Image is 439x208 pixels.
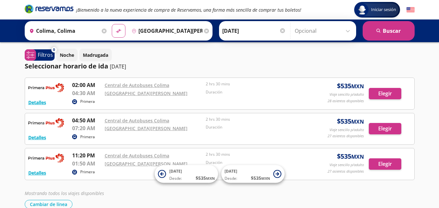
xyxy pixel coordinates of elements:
[80,134,95,140] p: Primera
[72,152,101,159] p: 11:20 PM
[328,169,364,174] p: 27 asientos disponibles
[105,117,169,124] a: Central de Autobuses Colima
[80,169,95,175] p: Primera
[105,125,187,131] a: [GEOGRAPHIC_DATA][PERSON_NAME]
[407,6,415,14] button: English
[79,49,112,61] button: Madrugada
[38,51,53,59] p: Filtros
[261,176,270,181] small: MXN
[169,168,182,174] span: [DATE]
[80,99,95,104] p: Primera
[329,127,364,133] p: Viaje sencillo p/adulto
[337,81,364,91] span: $ 535
[28,116,64,129] img: RESERVAMOS
[351,118,364,125] small: MXN
[28,134,46,141] button: Detalles
[206,176,215,181] small: MXN
[28,99,46,106] button: Detalles
[369,88,401,99] button: Elegir
[155,165,218,183] button: [DATE]Desde:$535MXN
[28,169,46,176] button: Detalles
[76,7,301,13] em: ¡Bienvenido a la nueva experiencia de compra de Reservamos, una forma más sencilla de comprar tus...
[222,23,286,39] input: Elegir Fecha
[329,162,364,168] p: Viaje sencillo p/adulto
[110,63,126,70] p: [DATE]
[363,21,415,41] button: Buscar
[169,176,182,181] span: Desde:
[129,23,202,39] input: Buscar Destino
[53,47,55,53] span: 0
[28,152,64,165] img: RESERVAMOS
[206,89,304,95] p: Duración
[105,90,187,96] a: [GEOGRAPHIC_DATA][PERSON_NAME]
[329,92,364,97] p: Viaje sencillo p/adulto
[25,4,73,14] i: Brand Logo
[369,158,401,170] button: Elegir
[56,49,78,61] button: Noche
[25,4,73,16] a: Brand Logo
[105,82,169,88] a: Central de Autobuses Colima
[72,81,101,89] p: 02:00 AM
[221,165,285,183] button: [DATE]Desde:$535MXN
[72,89,101,97] p: 04:30 AM
[60,52,74,58] p: Noche
[196,175,215,181] span: $ 535
[206,160,304,165] p: Duración
[295,23,353,39] input: Opcional
[225,168,237,174] span: [DATE]
[83,52,108,58] p: Madrugada
[328,133,364,139] p: 27 asientos disponibles
[25,49,55,61] button: 0Filtros
[351,83,364,90] small: MXN
[105,153,169,159] a: Central de Autobuses Colima
[368,6,399,13] span: Iniciar sesión
[25,190,104,196] em: Mostrando todos los viajes disponibles
[206,152,304,157] p: 2 hrs 30 mins
[72,160,101,167] p: 01:50 AM
[225,176,237,181] span: Desde:
[27,23,100,39] input: Buscar Origen
[206,116,304,122] p: 2 hrs 30 mins
[328,98,364,104] p: 28 asientos disponibles
[72,124,101,132] p: 07:20 AM
[206,81,304,87] p: 2 hrs 30 mins
[72,116,101,124] p: 04:50 AM
[369,123,401,134] button: Elegir
[251,175,270,181] span: $ 535
[337,116,364,126] span: $ 535
[351,153,364,160] small: MXN
[105,161,187,167] a: [GEOGRAPHIC_DATA][PERSON_NAME]
[25,61,108,71] p: Seleccionar horario de ida
[28,81,64,94] img: RESERVAMOS
[337,152,364,161] span: $ 535
[206,124,304,130] p: Duración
